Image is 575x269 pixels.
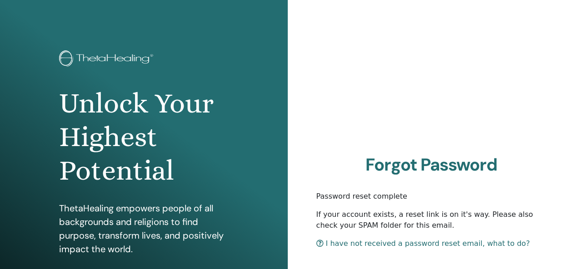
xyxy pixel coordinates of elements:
[316,209,547,231] p: If your account exists, a reset link is on it's way. Please also check your SPAM folder for this ...
[316,155,547,176] h2: Forgot Password
[316,191,547,202] p: Password reset complete
[59,201,228,256] p: ThetaHealing empowers people of all backgrounds and religions to find purpose, transform lives, a...
[59,87,228,188] h1: Unlock Your Highest Potential
[316,239,530,248] a: I have not received a password reset email, what to do?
